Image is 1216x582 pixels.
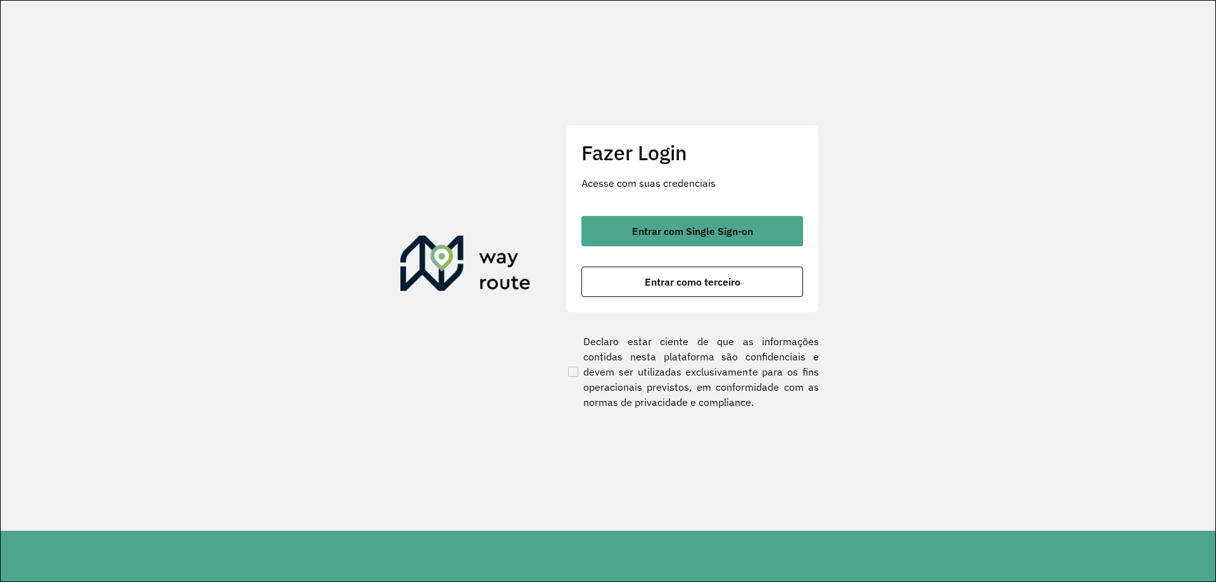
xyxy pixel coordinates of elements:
h2: Fazer Login [581,141,803,165]
button: button [581,216,803,246]
span: Entrar com Single Sign-on [632,226,753,236]
label: Declaro estar ciente de que as informações contidas nesta plataforma são confidenciais e devem se... [566,334,819,410]
img: Roteirizador AmbevTech [400,236,531,296]
button: button [581,267,803,297]
span: Entrar como terceiro [645,277,740,287]
p: Acesse com suas credenciais [581,175,803,191]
